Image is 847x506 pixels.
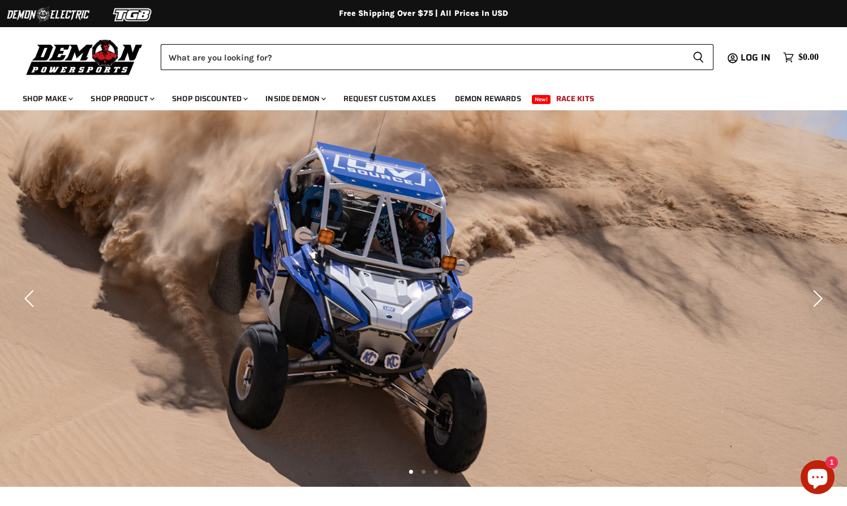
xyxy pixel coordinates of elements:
a: Shop Product [82,87,161,110]
span: $0.00 [798,52,819,63]
span: New! [532,95,551,104]
button: Next [805,287,827,310]
a: Demon Rewards [446,87,530,110]
a: Shop Make [14,87,80,110]
a: Race Kits [548,87,603,110]
a: Log in [736,53,777,63]
inbox-online-store-chat: Shopify online store chat [797,460,838,497]
a: Shop Discounted [164,87,255,110]
li: Page dot 1 [409,470,413,474]
li: Page dot 3 [434,470,438,474]
li: Page dot 2 [422,470,425,474]
span: Log in [741,50,771,64]
input: Search [161,44,683,70]
a: $0.00 [777,49,824,66]
img: Demon Powersports [23,37,147,77]
button: Previous [20,287,42,310]
img: TGB Logo 2 [91,4,175,25]
img: Demon Electric Logo 2 [6,4,91,25]
a: Inside Demon [257,87,333,110]
button: Search [683,44,713,70]
form: Product [161,44,713,70]
ul: Main menu [14,83,816,110]
a: Request Custom Axles [335,87,444,110]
